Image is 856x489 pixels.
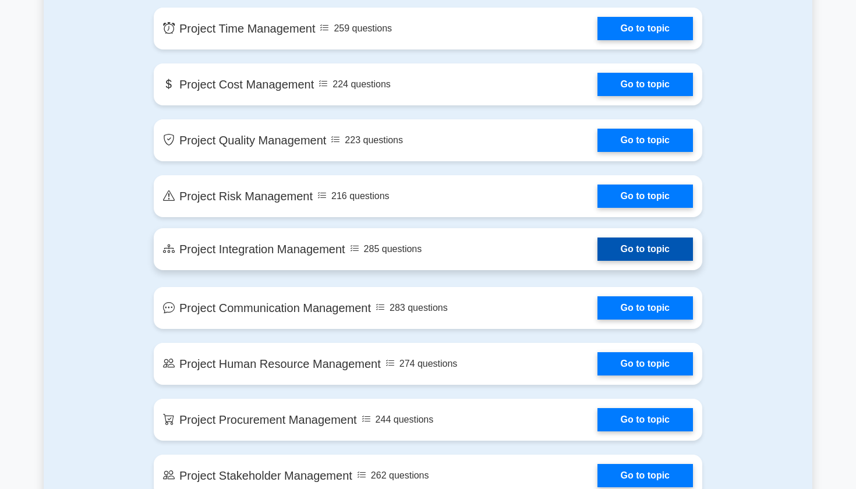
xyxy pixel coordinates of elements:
a: Go to topic [597,352,693,375]
a: Go to topic [597,17,693,40]
a: Go to topic [597,129,693,152]
a: Go to topic [597,296,693,320]
a: Go to topic [597,238,693,261]
a: Go to topic [597,185,693,208]
a: Go to topic [597,73,693,96]
a: Go to topic [597,464,693,487]
a: Go to topic [597,408,693,431]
